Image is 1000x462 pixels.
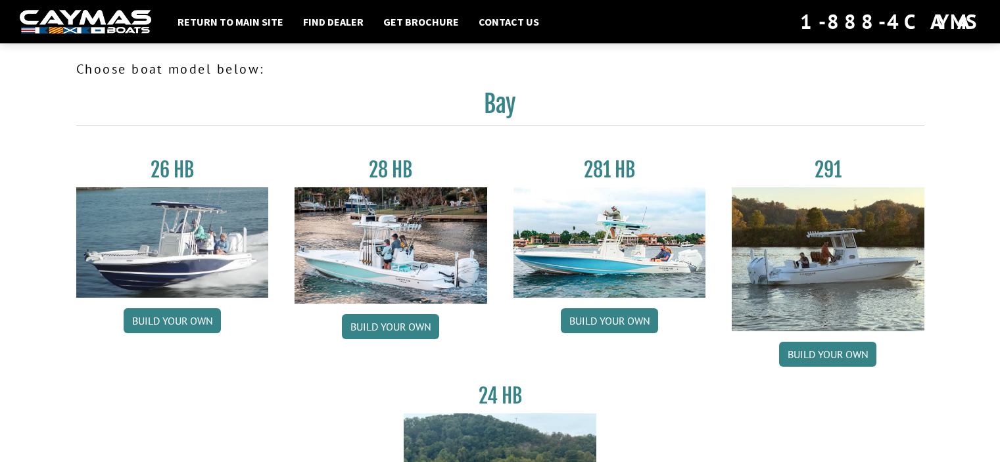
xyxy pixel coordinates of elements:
img: 28_hb_thumbnail_for_caymas_connect.jpg [295,187,487,304]
a: Contact Us [472,13,546,30]
img: 26_new_photo_resized.jpg [76,187,269,298]
h3: 291 [732,158,924,182]
h3: 281 HB [513,158,706,182]
img: 28-hb-twin.jpg [513,187,706,298]
a: Get Brochure [377,13,465,30]
img: white-logo-c9c8dbefe5ff5ceceb0f0178aa75bf4bb51f6bca0971e226c86eb53dfe498488.png [20,10,151,34]
a: Return to main site [171,13,290,30]
div: 1-888-4CAYMAS [800,7,980,36]
h3: 28 HB [295,158,487,182]
h3: 26 HB [76,158,269,182]
h3: 24 HB [404,384,596,408]
a: Build your own [779,342,876,367]
p: Choose boat model below: [76,59,924,79]
a: Build your own [124,308,221,333]
a: Find Dealer [297,13,370,30]
a: Build your own [342,314,439,339]
img: 291_Thumbnail.jpg [732,187,924,331]
a: Build your own [561,308,658,333]
h2: Bay [76,89,924,126]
